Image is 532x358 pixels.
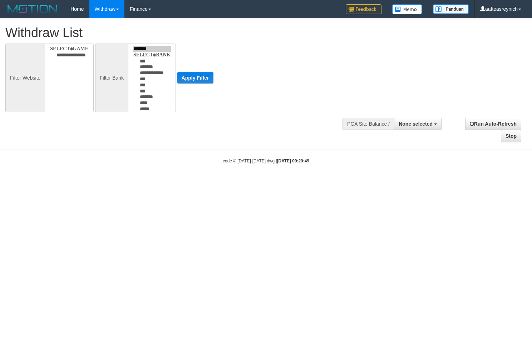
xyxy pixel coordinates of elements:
[465,118,521,130] a: Run Auto-Refresh
[177,72,213,84] button: Apply Filter
[5,44,45,112] div: Filter Website
[501,130,521,142] a: Stop
[95,44,128,112] div: Filter Bank
[346,4,381,14] img: Feedback.jpg
[343,118,394,130] div: PGA Site Balance /
[392,4,422,14] img: Button%20Memo.svg
[277,158,309,163] strong: [DATE] 09:29:49
[433,4,469,14] img: panduan.png
[394,118,442,130] button: None selected
[399,121,433,127] span: None selected
[223,158,309,163] small: code © [DATE]-[DATE] dwg |
[5,26,348,40] h1: Withdraw List
[5,4,60,14] img: MOTION_logo.png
